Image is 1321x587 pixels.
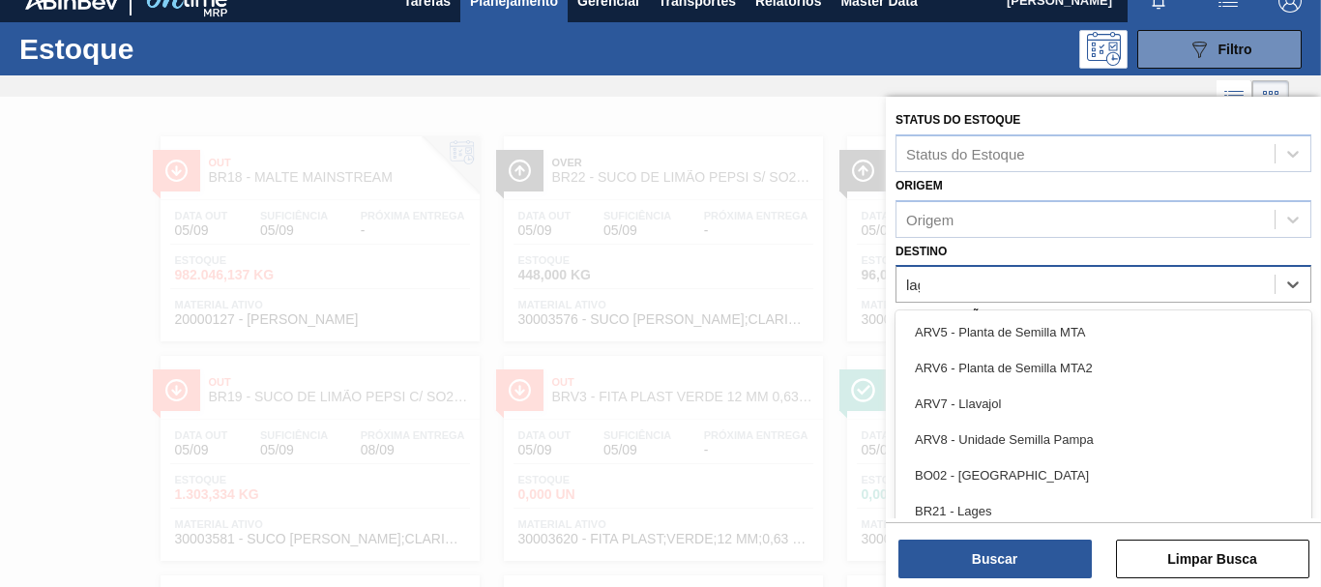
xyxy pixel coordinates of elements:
span: Filtro [1218,42,1252,57]
label: Destino [895,245,947,258]
div: BR21 - Lages [895,493,1311,529]
div: Status do Estoque [906,145,1025,161]
label: Status do Estoque [895,113,1020,127]
button: Filtro [1137,30,1302,69]
div: ARV7 - Llavajol [895,386,1311,422]
div: Visão em Lista [1217,80,1252,117]
div: ARV6 - Planta de Semilla MTA2 [895,350,1311,386]
div: Visão em Cards [1252,80,1289,117]
h1: Estoque [19,38,290,60]
label: Origem [895,179,943,192]
div: ARV5 - Planta de Semilla MTA [895,314,1311,350]
div: BO02 - [GEOGRAPHIC_DATA] [895,457,1311,493]
div: Origem [906,211,954,227]
div: Pogramando: nenhum usuário selecionado [1079,30,1128,69]
label: Coordenação [895,309,989,323]
div: ARV8 - Unidade Semilla Pampa [895,422,1311,457]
